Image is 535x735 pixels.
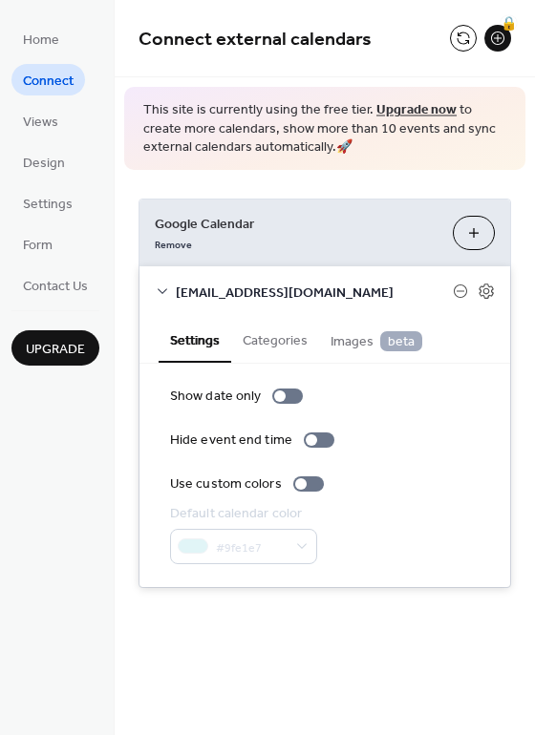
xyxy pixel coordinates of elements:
button: Categories [231,317,319,361]
span: Upgrade [26,340,85,360]
span: This site is currently using the free tier. to create more calendars, show more than 10 events an... [143,101,506,157]
span: Form [23,236,53,256]
span: beta [380,331,422,351]
a: Upgrade now [376,97,457,123]
a: Connect [11,64,85,95]
a: Settings [11,187,84,219]
span: Images [331,331,422,352]
div: Hide event end time [170,430,292,451]
div: Show date only [170,387,261,407]
button: Images beta [319,317,434,362]
div: Use custom colors [170,474,282,494]
a: Home [11,23,71,54]
span: Remove [155,238,192,251]
a: Contact Us [11,269,99,301]
span: [EMAIL_ADDRESS][DOMAIN_NAME] [176,283,453,303]
span: Home [23,31,59,51]
span: Contact Us [23,277,88,297]
a: Views [11,105,70,136]
span: Design [23,154,65,174]
button: Upgrade [11,330,99,366]
span: Views [23,113,58,133]
button: Settings [159,317,231,363]
span: Settings [23,195,73,215]
span: Connect [23,72,74,92]
span: Connect external calendars [139,21,372,58]
span: Google Calendar [155,214,438,234]
div: Default calendar color [170,504,313,524]
a: Form [11,228,64,260]
a: Design [11,146,76,178]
